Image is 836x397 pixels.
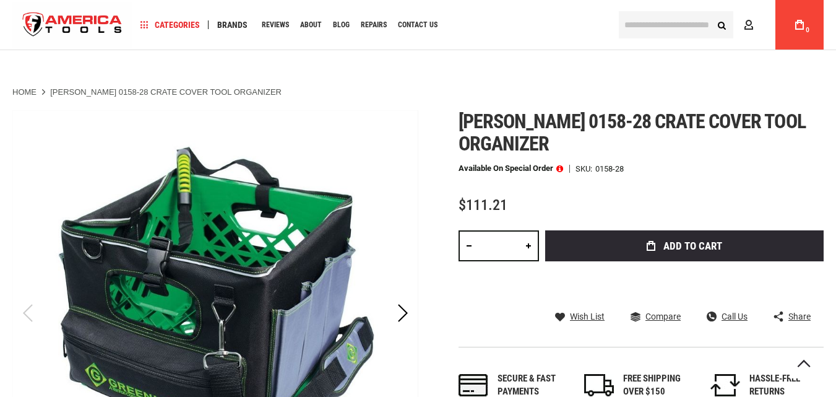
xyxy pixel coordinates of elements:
[398,21,437,28] span: Contact Us
[333,21,350,28] span: Blog
[256,17,295,33] a: Reviews
[12,2,132,48] img: America Tools
[722,312,748,321] span: Call Us
[707,311,748,322] a: Call Us
[545,230,824,261] button: Add to Cart
[12,2,132,48] a: store logo
[459,110,806,155] span: [PERSON_NAME] 0158-28 crate cover tool organizer
[663,241,722,251] span: Add to Cart
[12,87,37,98] a: Home
[543,265,826,270] iframe: Secure express checkout frame
[788,312,811,321] span: Share
[217,20,248,29] span: Brands
[212,17,253,33] a: Brands
[135,17,205,33] a: Categories
[595,165,624,173] div: 0158-28
[140,20,200,29] span: Categories
[459,164,563,173] p: Available on Special Order
[645,312,681,321] span: Compare
[555,311,605,322] a: Wish List
[710,13,733,37] button: Search
[327,17,355,33] a: Blog
[570,312,605,321] span: Wish List
[50,87,282,97] strong: [PERSON_NAME] 0158-28 CRATE COVER TOOL ORGANIZER
[459,374,488,396] img: payments
[361,21,387,28] span: Repairs
[300,21,322,28] span: About
[806,27,809,33] span: 0
[262,21,289,28] span: Reviews
[710,374,740,396] img: returns
[355,17,392,33] a: Repairs
[459,196,507,214] span: $111.21
[631,311,681,322] a: Compare
[295,17,327,33] a: About
[584,374,614,396] img: shipping
[575,165,595,173] strong: SKU
[392,17,443,33] a: Contact Us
